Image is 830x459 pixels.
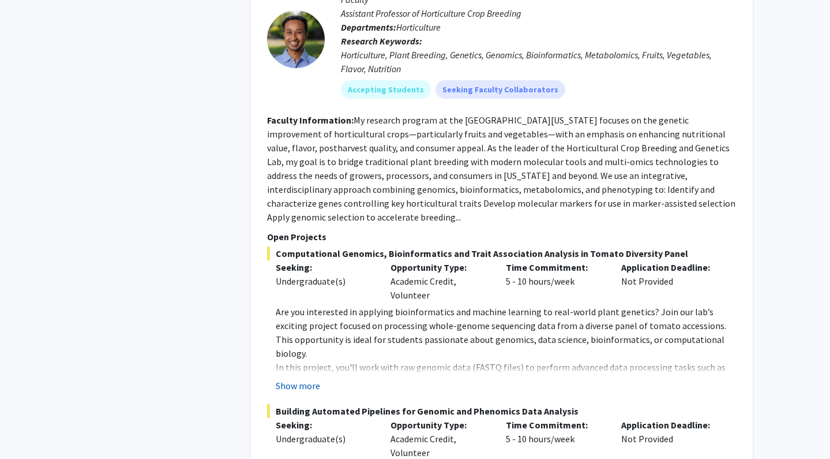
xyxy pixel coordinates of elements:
p: Application Deadline: [621,418,719,432]
p: Seeking: [276,418,374,432]
span: Building Automated Pipelines for Genomic and Phenomics Data Analysis [267,404,737,418]
div: Academic Credit, Volunteer [382,260,497,302]
p: Opportunity Type: [390,260,489,274]
iframe: Chat [9,407,49,450]
div: 5 - 10 hours/week [497,260,613,302]
b: Departments: [341,21,396,33]
mat-chip: Seeking Faculty Collaborators [435,80,565,99]
p: Assistant Professor of Horticulture Crop Breeding [341,6,737,20]
fg-read-more: My research program at the [GEOGRAPHIC_DATA][US_STATE] focuses on the genetic improvement of hort... [267,114,735,223]
mat-chip: Accepting Students [341,80,431,99]
span: Horticulture [396,21,441,33]
p: Opportunity Type: [390,418,489,432]
p: Time Commitment: [506,260,604,274]
p: Application Deadline: [621,260,719,274]
span: Computational Genomics, Bioinformatics and Trait Association Analysis in Tomato Diversity Panel [267,247,737,260]
div: Undergraduate(s) [276,432,374,446]
button: Show more [276,379,320,393]
p: Time Commitment: [506,418,604,432]
p: Open Projects [267,230,737,244]
b: Faculty Information: [267,114,354,126]
p: Seeking: [276,260,374,274]
b: Research Keywords: [341,35,422,47]
p: Are you interested in applying bioinformatics and machine learning to real-world plant genetics? ... [276,305,737,360]
p: In this project, you'll work with raw genomic data (FASTQ files) to perform advanced data process... [276,360,737,430]
div: Horticulture, Plant Breeding, Genetics, Genomics, Bioinformatics, Metabolomics, Fruits, Vegetable... [341,48,737,76]
div: Undergraduate(s) [276,274,374,288]
div: Not Provided [613,260,728,302]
